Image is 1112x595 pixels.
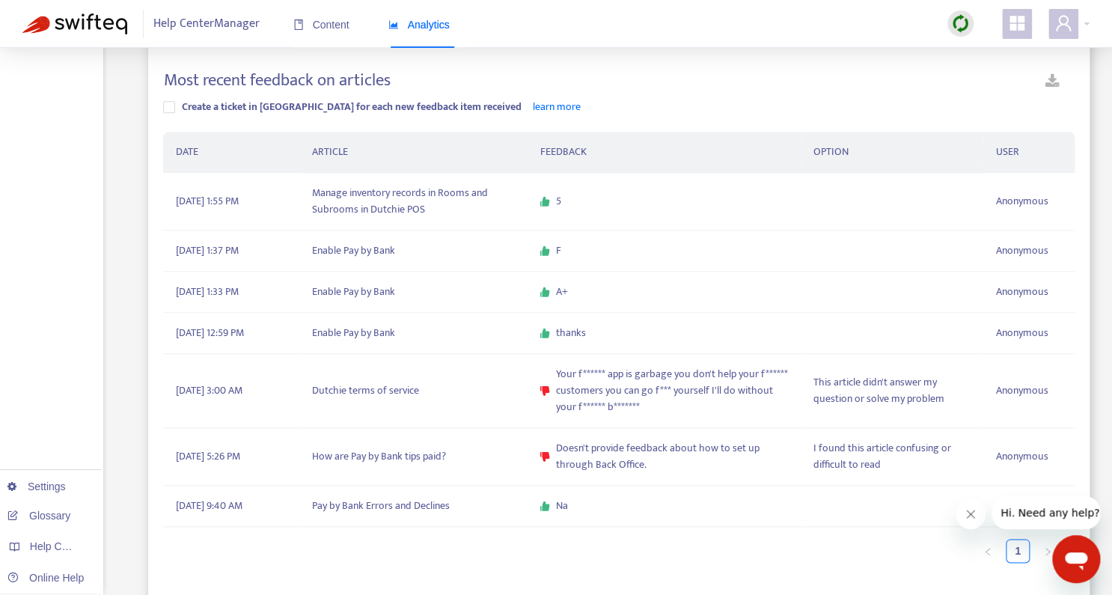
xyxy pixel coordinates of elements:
td: Enable Pay by Bank [300,272,528,313]
td: How are Pay by Bank tips paid? [300,428,528,486]
span: [DATE] 5:26 PM [175,448,239,465]
span: thanks [556,325,586,341]
td: Enable Pay by Bank [300,313,528,354]
span: [DATE] 1:55 PM [175,193,238,210]
span: 5 [556,193,561,210]
span: Anonymous [995,193,1048,210]
span: [DATE] 12:59 PM [175,325,243,341]
span: like [540,196,550,207]
span: appstore [1008,14,1026,32]
span: like [540,501,550,511]
span: [DATE] 1:37 PM [175,242,238,259]
a: Settings [7,480,66,492]
span: Anonymous [995,382,1048,399]
span: Help Center Manager [153,10,260,38]
span: book [293,19,304,30]
span: Help Centers [30,540,91,552]
li: Previous Page [976,539,1000,563]
span: right [1043,547,1052,556]
span: [DATE] 3:00 AM [175,382,242,399]
td: Pay by Bank Errors and Declines [300,486,528,527]
span: A+ [556,284,568,300]
span: like [540,287,550,297]
span: Anonymous [995,325,1048,341]
span: This article didn't answer my question or solve my problem [813,374,972,407]
a: learn more [532,98,580,115]
button: right [1036,539,1060,563]
th: OPTION [801,132,984,173]
span: Anonymous [995,284,1048,300]
span: Your f****** app is garbage you don't help your f****** customers you can go f*** yourself I'll d... [556,366,789,415]
span: dislike [540,451,550,462]
a: 1 [1006,540,1029,562]
td: Manage inventory records in Rooms and Subrooms in Dutchie POS [300,173,528,231]
span: Create a ticket in [GEOGRAPHIC_DATA] for each new feedback item received [181,98,521,115]
span: Anonymous [995,448,1048,465]
th: DATE [163,132,300,173]
span: Doesn't provide feedback about how to set up through Back Office. [556,440,789,473]
td: Dutchie terms of service [300,354,528,428]
span: F [556,242,561,259]
span: area-chart [388,19,399,30]
span: I found this article confusing or difficult to read [813,440,972,473]
a: Glossary [7,510,70,522]
span: like [540,328,550,338]
a: Online Help [7,572,84,584]
h4: Most recent feedback on articles [163,70,390,91]
li: Next Page [1036,539,1060,563]
iframe: Close message [956,499,986,529]
span: [DATE] 9:40 AM [175,498,242,514]
span: dislike [540,385,550,396]
th: ARTICLE [300,132,528,173]
span: Analytics [388,19,450,31]
span: Content [293,19,349,31]
span: Anonymous [995,242,1048,259]
span: like [540,245,550,256]
th: USER [983,132,1075,173]
button: left [976,539,1000,563]
li: 1 [1006,539,1030,563]
iframe: Button to launch messaging window [1052,535,1100,583]
img: Swifteq [22,13,127,34]
span: user [1054,14,1072,32]
img: sync.dc5367851b00ba804db3.png [951,14,970,33]
span: Na [556,498,568,514]
span: left [983,547,992,556]
th: FEEDBACK [528,132,801,173]
td: Enable Pay by Bank [300,231,528,272]
span: [DATE] 1:33 PM [175,284,238,300]
iframe: Message from company [992,496,1100,529]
